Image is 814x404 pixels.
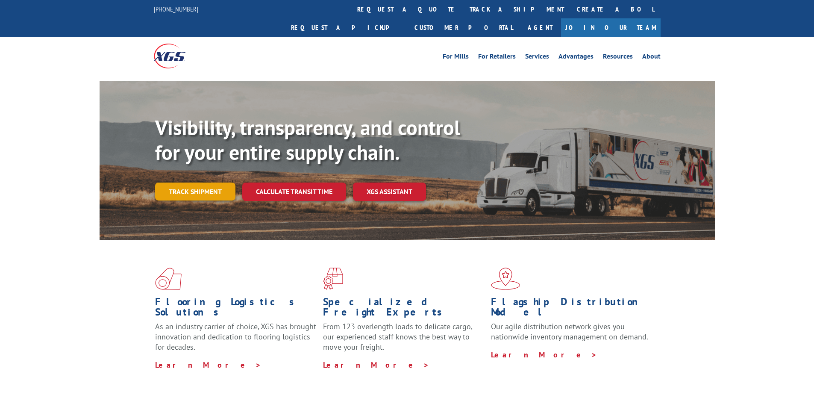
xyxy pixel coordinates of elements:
[323,268,343,290] img: xgs-icon-focused-on-flooring-red
[478,53,516,62] a: For Retailers
[242,183,346,201] a: Calculate transit time
[642,53,661,62] a: About
[155,360,262,370] a: Learn More >
[525,53,549,62] a: Services
[491,297,652,321] h1: Flagship Distribution Model
[155,268,182,290] img: xgs-icon-total-supply-chain-intelligence-red
[558,53,594,62] a: Advantages
[155,114,460,165] b: Visibility, transparency, and control for your entire supply chain.
[408,18,519,37] a: Customer Portal
[155,183,235,201] a: Track shipment
[155,321,316,352] span: As an industry carrier of choice, XGS has brought innovation and dedication to flooring logistics...
[491,321,648,342] span: Our agile distribution network gives you nationwide inventory management on demand.
[561,18,661,37] a: Join Our Team
[491,350,597,360] a: Learn More >
[353,183,426,201] a: XGS ASSISTANT
[155,297,317,321] h1: Flooring Logistics Solutions
[491,268,520,290] img: xgs-icon-flagship-distribution-model-red
[519,18,561,37] a: Agent
[323,297,485,321] h1: Specialized Freight Experts
[154,5,198,13] a: [PHONE_NUMBER]
[323,321,485,360] p: From 123 overlength loads to delicate cargo, our experienced staff knows the best way to move you...
[323,360,429,370] a: Learn More >
[443,53,469,62] a: For Mills
[285,18,408,37] a: Request a pickup
[603,53,633,62] a: Resources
